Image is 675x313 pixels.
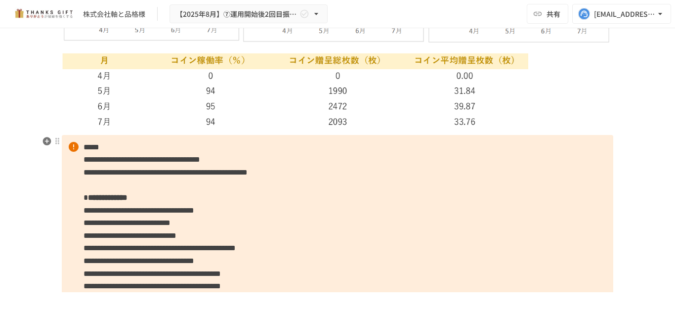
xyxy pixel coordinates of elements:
div: [EMAIL_ADDRESS][DOMAIN_NAME] [594,8,655,20]
span: 共有 [547,8,560,19]
img: mMP1OxWUAhQbsRWCurg7vIHe5HqDpP7qZo7fRoNLXQh [12,6,75,22]
button: 共有 [527,4,568,24]
div: 株式会社軸と品格様 [83,9,145,19]
button: 【2025年8月】⑦運用開始後2回目振り返りMTG [169,4,328,24]
button: [EMAIL_ADDRESS][DOMAIN_NAME] [572,4,671,24]
span: 【2025年8月】⑦運用開始後2回目振り返りMTG [176,8,297,20]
